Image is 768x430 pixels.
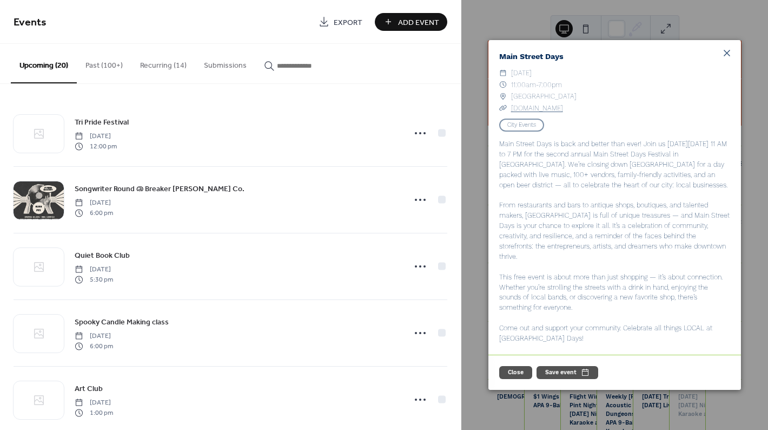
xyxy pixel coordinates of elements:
[75,117,129,128] span: Tri Pride Festival
[75,265,113,275] span: [DATE]
[511,67,532,79] span: [DATE]
[536,81,538,89] span: -
[511,90,577,102] span: [GEOGRAPHIC_DATA]
[75,383,103,395] span: Art Club
[538,81,562,89] span: 7:00pm
[75,250,130,262] span: Quiet Book Club
[75,317,169,328] span: Spooky Candle Making class
[499,67,507,79] div: ​
[75,382,103,395] a: Art Club
[75,316,169,328] a: Spooky Candle Making class
[310,13,370,31] a: Export
[11,44,77,83] button: Upcoming (20)
[75,249,130,262] a: Quiet Book Club
[375,13,447,31] button: Add Event
[398,17,439,28] span: Add Event
[75,184,244,195] span: Songwriter Round @ Breaker [PERSON_NAME] Co.
[499,366,532,379] button: Close
[75,141,117,151] span: 12:00 pm
[75,341,113,351] span: 6:00 pm
[499,102,507,114] div: ​
[75,275,113,284] span: 5:30 pm
[195,44,255,82] button: Submissions
[537,366,598,379] button: Save event
[511,81,536,89] span: 11:00am
[75,398,113,408] span: [DATE]
[499,79,507,90] div: ​
[75,208,113,218] span: 6:00 pm
[499,90,507,102] div: ​
[334,17,362,28] span: Export
[77,44,131,82] button: Past (100+)
[511,104,563,112] a: [DOMAIN_NAME]
[75,183,244,195] a: Songwriter Round @ Breaker [PERSON_NAME] Co.
[75,116,129,128] a: Tri Pride Festival
[488,139,741,344] div: Main Street Days is back and better than ever! Join us [DATE][DATE] 11 AM to 7 PM for the second ...
[14,12,47,33] span: Events
[75,408,113,418] span: 1:00 pm
[131,44,195,82] button: Recurring (14)
[499,52,564,61] a: Main Street Days
[75,198,113,208] span: [DATE]
[75,331,113,341] span: [DATE]
[75,132,117,141] span: [DATE]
